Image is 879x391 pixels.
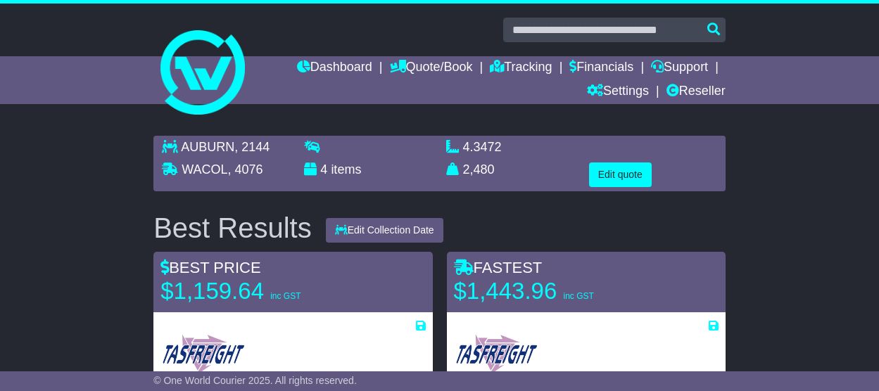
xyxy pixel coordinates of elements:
[320,162,327,177] span: 4
[160,333,246,378] img: Tasfreight: General
[182,162,227,177] span: WACOL
[326,218,443,243] button: Edit Collection Date
[270,291,301,301] span: inc GST
[589,162,652,187] button: Edit quote
[587,80,649,104] a: Settings
[454,259,543,276] span: FASTEST
[651,56,708,80] a: Support
[228,162,263,177] span: , 4076
[666,80,726,104] a: Reseller
[234,140,270,154] span: , 2144
[463,140,502,154] span: 4.3472
[569,56,633,80] a: Financials
[331,162,361,177] span: items
[297,56,372,80] a: Dashboard
[160,277,336,305] p: $1,159.64
[454,333,539,378] img: Tasfreight: Express
[454,277,630,305] p: $1,443.96
[390,56,473,80] a: Quote/Book
[153,375,357,386] span: © One World Courier 2025. All rights reserved.
[146,212,319,243] div: Best Results
[463,162,495,177] span: 2,480
[181,140,234,154] span: AUBURN
[160,259,260,276] span: BEST PRICE
[563,291,593,301] span: inc GST
[490,56,552,80] a: Tracking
